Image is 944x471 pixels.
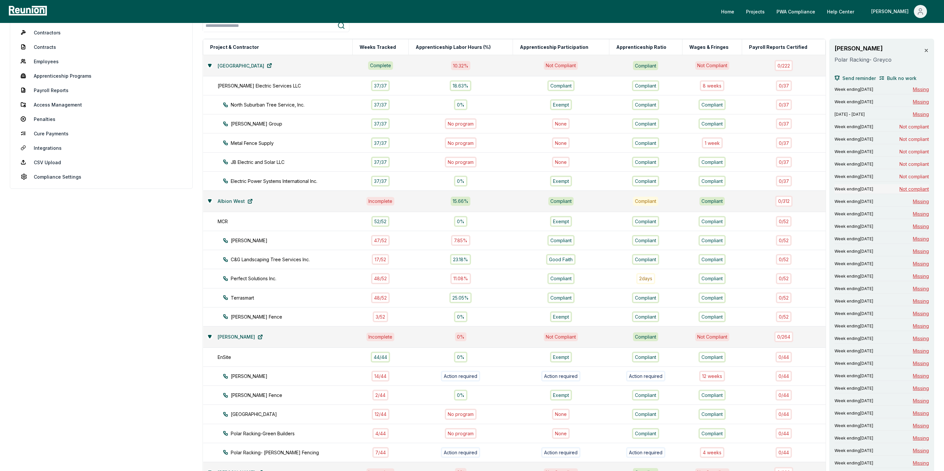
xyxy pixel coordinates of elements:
div: 0 / 37 [776,80,792,91]
div: Action required [626,371,665,382]
div: Terrasmart [223,294,364,301]
div: [PERSON_NAME] Fence [223,392,364,399]
div: Compliant [632,292,659,303]
button: Payroll Reports Certified [748,41,809,54]
div: Exempt [550,390,572,401]
div: 0% [454,99,467,110]
div: 14 / 44 [371,371,389,382]
span: Missing [913,298,929,304]
span: Week ending [DATE] [835,448,873,453]
div: Not Compliant [695,61,729,70]
div: Compliant [547,235,575,246]
div: [PERSON_NAME] Electric Services LLC [218,82,359,89]
div: Compliant [632,311,659,322]
span: Missing [913,86,929,93]
div: No program [445,118,477,129]
div: Compliant [632,216,659,227]
div: Compliant [698,99,726,110]
span: Week ending [DATE] [835,162,873,167]
div: 0 / 52 [776,273,792,284]
span: Bulk no work [887,75,916,82]
span: Week ending [DATE] [835,311,873,316]
div: 37 / 37 [371,157,390,167]
div: None [552,157,570,167]
div: None [552,118,570,129]
a: Penalties [15,112,187,126]
div: Exempt [550,99,572,110]
div: 0% [454,352,467,363]
div: 0 / 52 [776,216,792,227]
div: Compliant [698,292,726,303]
button: Bulk no work [879,71,916,85]
span: Week ending [DATE] [835,436,873,441]
div: 12 / 44 [372,409,389,420]
div: Compliant [548,197,574,206]
div: [PERSON_NAME] [871,5,911,18]
div: Compliant [632,235,659,246]
div: Compliant [698,409,726,420]
div: Action required [626,447,665,458]
span: [DATE] - [DATE] [835,112,865,117]
div: 10.32 % [451,61,470,70]
span: Week ending [DATE] [835,274,873,279]
div: [PERSON_NAME] [223,373,364,380]
button: Wages & Fringes [688,41,730,54]
a: Compliance Settings [15,170,187,183]
div: Compliant [698,176,726,186]
div: 7.85% [451,235,470,246]
div: 4 week s [700,447,724,458]
div: 25.05% [449,292,472,303]
a: Contracts [15,40,187,53]
span: Week ending [DATE] [835,149,873,154]
a: PWA Compliance [771,5,820,18]
a: Contractors [15,26,187,39]
span: Week ending [DATE] [835,361,873,366]
span: Missing [913,223,929,230]
span: Not compliant [899,148,929,155]
a: Payroll Reports [15,84,187,97]
div: Exempt [550,311,572,322]
span: Week ending [DATE] [835,186,873,192]
div: No program [445,137,477,148]
div: Compliant [632,428,659,439]
div: 11.08% [450,273,471,284]
span: Missing [913,260,929,267]
span: Week ending [DATE] [835,336,873,341]
span: Missing [913,248,929,255]
span: Week ending [DATE] [835,87,873,92]
div: Compliant [632,157,659,167]
span: Not compliant [899,161,929,167]
div: Incomplete [366,197,394,206]
div: [GEOGRAPHIC_DATA] [223,411,364,418]
div: Compliant [632,409,659,420]
div: 23.18% [450,254,471,265]
span: Missing [913,335,929,342]
div: No program [445,157,477,167]
a: Employees [15,55,187,68]
span: Week ending [DATE] [835,99,873,105]
div: Compliant [633,197,658,206]
p: Polar Racking- Greyco [835,56,916,64]
div: Compliant [632,390,659,401]
div: 0 / 37 [776,99,792,110]
div: Compliant [698,254,726,265]
div: [PERSON_NAME] Group [223,120,364,127]
div: Action required [441,447,480,458]
div: 7 / 44 [372,447,389,458]
div: MCR [218,218,359,225]
div: 48 / 52 [371,273,390,284]
div: 12 week s [699,371,725,382]
a: [GEOGRAPHIC_DATA] [212,59,277,72]
span: Week ending [DATE] [835,299,873,304]
div: 0 / 44 [776,447,792,458]
div: Not Compliant [695,333,729,341]
div: Compliant [633,61,658,70]
div: Compliant [698,273,726,284]
span: Week ending [DATE] [835,411,873,416]
button: Apprenticeship Participation [519,41,590,54]
div: 0 / 222 [775,60,793,71]
div: Compliant [632,137,659,148]
span: Missing [913,235,929,242]
span: Missing [913,385,929,392]
div: Polar Racking-Green Builders [223,430,364,437]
